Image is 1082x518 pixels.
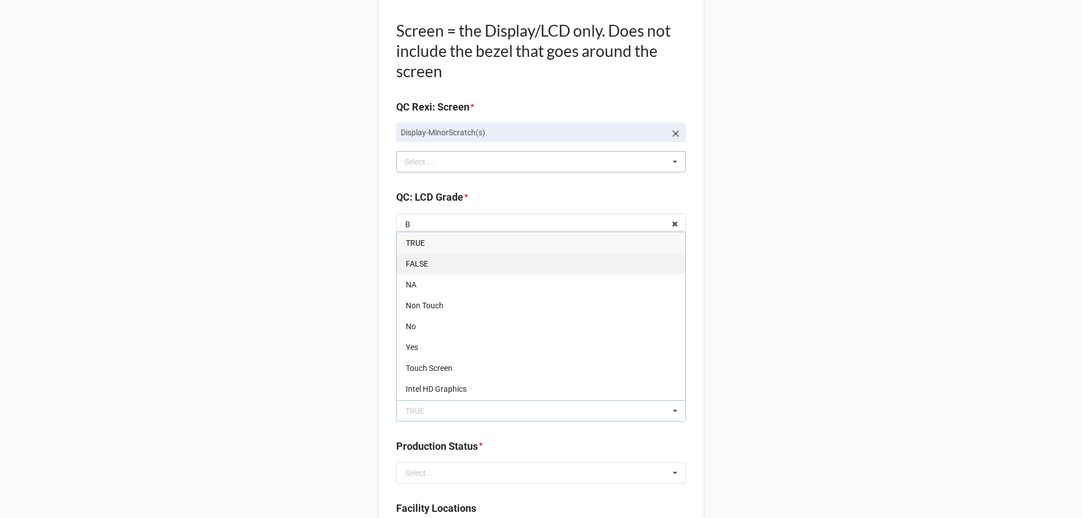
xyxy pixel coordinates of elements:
span: FALSE [406,259,428,268]
span: Non Touch [406,301,444,310]
label: Production Status [396,439,478,454]
h1: Screen = the Display/LCD only. Does not include the bezel that goes around the screen [396,20,686,81]
label: QC: LCD Grade [396,189,463,205]
span: No [406,322,416,331]
div: Select ... [405,469,434,477]
span: NA [406,280,416,289]
div: B [405,220,410,228]
p: Display-MinorScratch(s) [401,127,666,138]
span: Intel HD Graphics [406,384,467,393]
div: Select ... [402,156,450,169]
span: TRUE [406,238,425,247]
span: Yes [406,343,418,352]
label: QC Rexi: Screen [396,99,469,115]
span: Touch Screen [406,364,453,373]
label: Facility Locations [396,501,476,516]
